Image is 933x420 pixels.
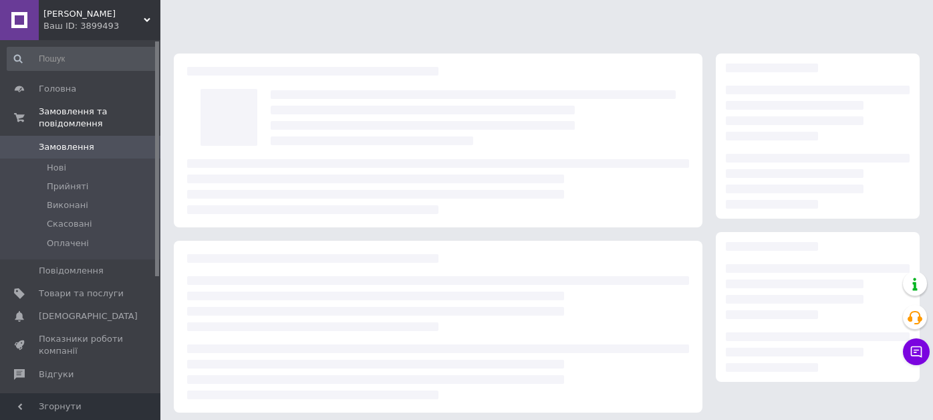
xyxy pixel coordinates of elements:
[39,83,76,95] span: Головна
[39,391,75,403] span: Покупці
[39,265,104,277] span: Повідомлення
[47,237,89,249] span: Оплачені
[7,47,158,71] input: Пошук
[47,199,88,211] span: Виконані
[39,333,124,357] span: Показники роботи компанії
[47,162,66,174] span: Нові
[39,141,94,153] span: Замовлення
[43,8,144,20] span: Бон Апетіт
[39,106,160,130] span: Замовлення та повідомлення
[903,338,930,365] button: Чат з покупцем
[47,181,88,193] span: Прийняті
[39,369,74,381] span: Відгуки
[39,310,138,322] span: [DEMOGRAPHIC_DATA]
[47,218,92,230] span: Скасовані
[43,20,160,32] div: Ваш ID: 3899493
[39,288,124,300] span: Товари та послуги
